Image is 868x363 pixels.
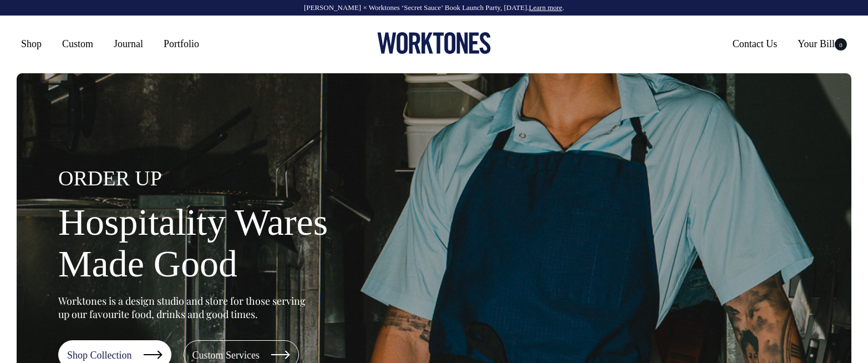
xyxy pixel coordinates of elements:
[728,34,782,54] a: Contact Us
[58,294,311,321] p: Worktones is a design studio and store for those serving up our favourite food, drinks and good t...
[11,4,857,12] div: [PERSON_NAME] × Worktones ‘Secret Sauce’ Book Launch Party, [DATE]. .
[835,38,847,51] span: 0
[58,34,98,54] a: Custom
[109,34,148,54] a: Journal
[58,201,413,285] h1: Hospitality Wares Made Good
[58,167,413,190] h4: ORDER UP
[17,34,46,54] a: Shop
[529,3,562,12] a: Learn more
[159,34,204,54] a: Portfolio
[793,34,851,54] a: Your Bill0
